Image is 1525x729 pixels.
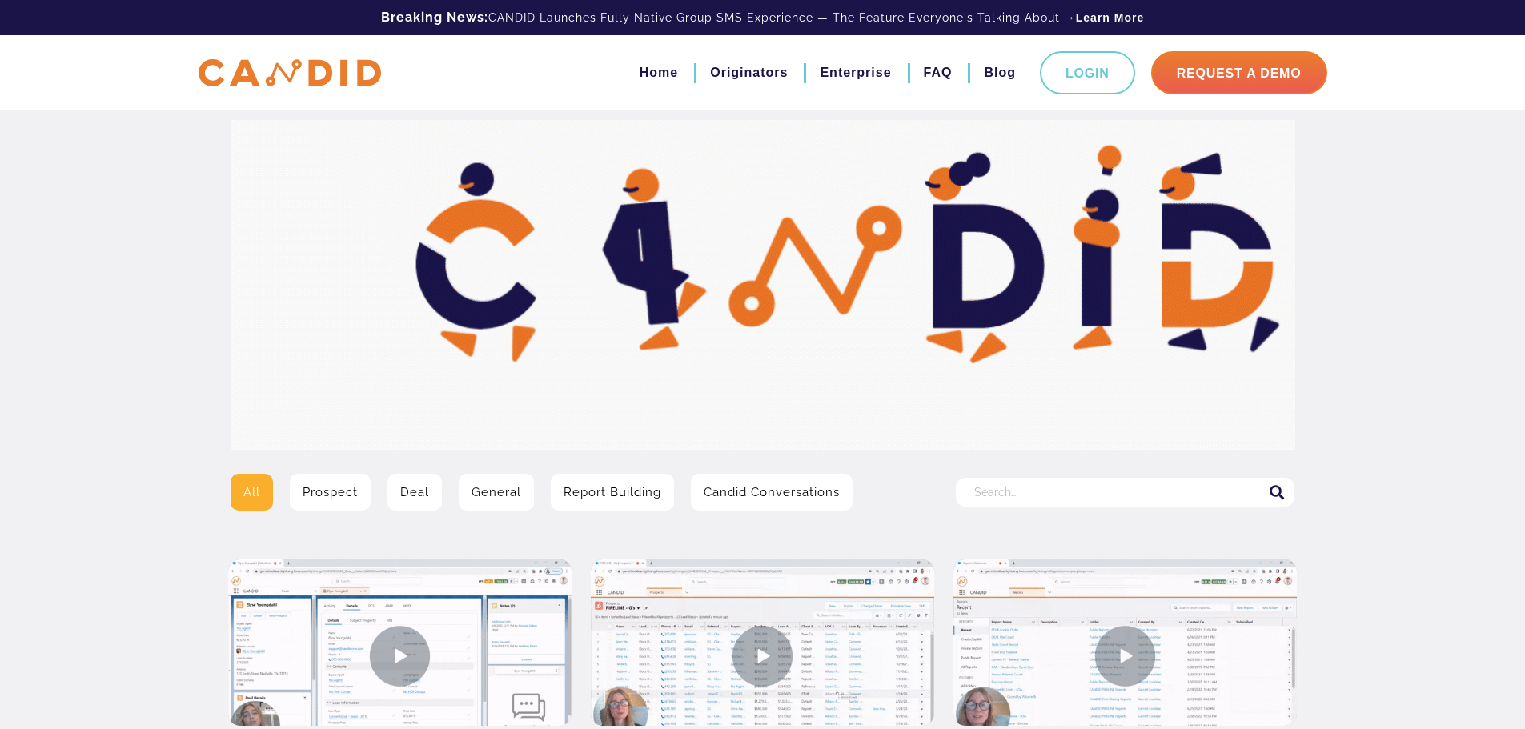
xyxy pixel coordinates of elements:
[459,474,534,511] a: General
[290,474,371,511] a: Prospect
[231,474,273,511] a: All
[551,474,674,511] a: Report Building
[387,474,442,511] a: Deal
[710,59,788,86] a: Originators
[640,59,678,86] a: Home
[924,59,953,86] a: FAQ
[984,59,1016,86] a: Blog
[231,120,1295,450] img: Video Library Hero
[1040,51,1135,94] a: Login
[381,10,488,25] b: Breaking News:
[1151,51,1327,94] a: Request A Demo
[820,59,891,86] a: Enterprise
[1076,10,1144,26] a: Learn More
[199,59,381,87] img: CANDID APP
[691,474,853,511] a: Candid Conversations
